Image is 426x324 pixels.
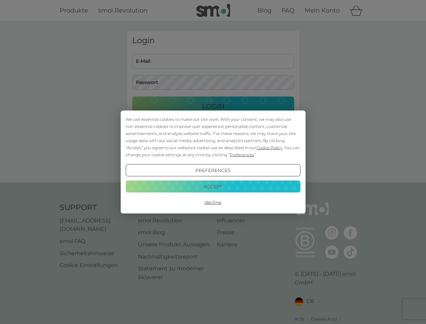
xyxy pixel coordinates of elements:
button: Preferences [125,164,300,177]
span: Preferences [230,152,254,157]
div: We use essential cookies to make our site work. With your consent, we may also use non-essential ... [125,116,300,158]
button: Decline [125,196,300,209]
span: Cookie Policy [256,145,282,150]
button: Accept [125,180,300,192]
div: Cookie Consent Prompt [120,111,305,214]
